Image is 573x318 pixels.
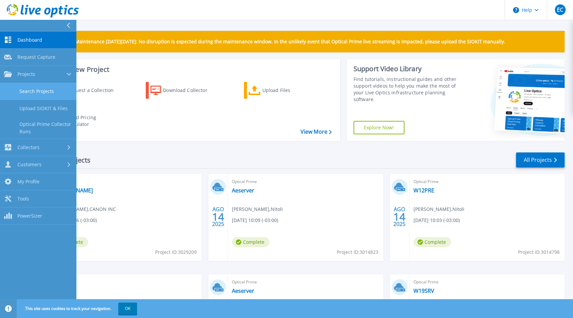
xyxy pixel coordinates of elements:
span: Complete [232,237,269,247]
span: Optical Prime [232,278,379,286]
span: Customers [17,162,42,168]
a: Upload Files [244,82,319,99]
div: Request a Collection [67,84,120,97]
span: Tools [17,196,29,202]
div: AGO 2025 [212,205,225,229]
span: Collectors [17,144,40,150]
a: All Projects [516,152,565,168]
div: Upload Files [262,84,316,97]
a: Request a Collection [48,82,122,99]
h3: Start a New Project [48,66,331,73]
span: Optical Prime [51,278,198,286]
span: Project ID: 3029209 [155,248,197,256]
p: Scheduled Maintenance [DATE][DATE]: No disruption is expected during the maintenance window. In t... [50,39,505,44]
span: My Profile [17,179,40,185]
span: [DATE] 10:09 (-03:00) [232,217,278,224]
a: Aeserver [232,287,254,294]
div: Support Video Library [354,64,464,73]
span: Optical Prime [413,178,561,185]
span: Optical Prime [413,278,561,286]
span: 14 [212,214,224,220]
span: PowerSizer [17,213,42,219]
span: [PERSON_NAME] , CANON INC [51,206,116,213]
span: Projects [17,71,35,77]
span: Project ID: 3014798 [518,248,560,256]
a: Explore Now! [354,121,404,134]
a: View More [301,129,332,135]
a: Aeserver [232,187,254,194]
span: [PERSON_NAME] , Nitoli [232,206,283,213]
button: OK [118,303,137,315]
span: Request Capture [17,54,55,60]
div: Cloud Pricing Calculator [66,114,119,128]
a: Download Collector [146,82,220,99]
span: Optical Prime [51,178,198,185]
span: Optical Prime [232,178,379,185]
span: This site uses cookies to track your navigation. [18,303,137,315]
span: Project ID: 3014823 [337,248,378,256]
span: [DATE] 10:03 (-03:00) [413,217,460,224]
div: Find tutorials, instructional guides and other support videos to help you make the most of your L... [354,76,464,103]
a: W19SRV [413,287,434,294]
a: Cloud Pricing Calculator [48,112,122,129]
span: 14 [393,214,405,220]
span: Complete [413,237,451,247]
a: W12PRE [413,187,434,194]
div: AGO 2025 [393,205,406,229]
span: Dashboard [17,37,42,43]
div: Download Collector [163,84,216,97]
span: [PERSON_NAME] , Nitoli [413,206,464,213]
span: EC [557,7,563,12]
